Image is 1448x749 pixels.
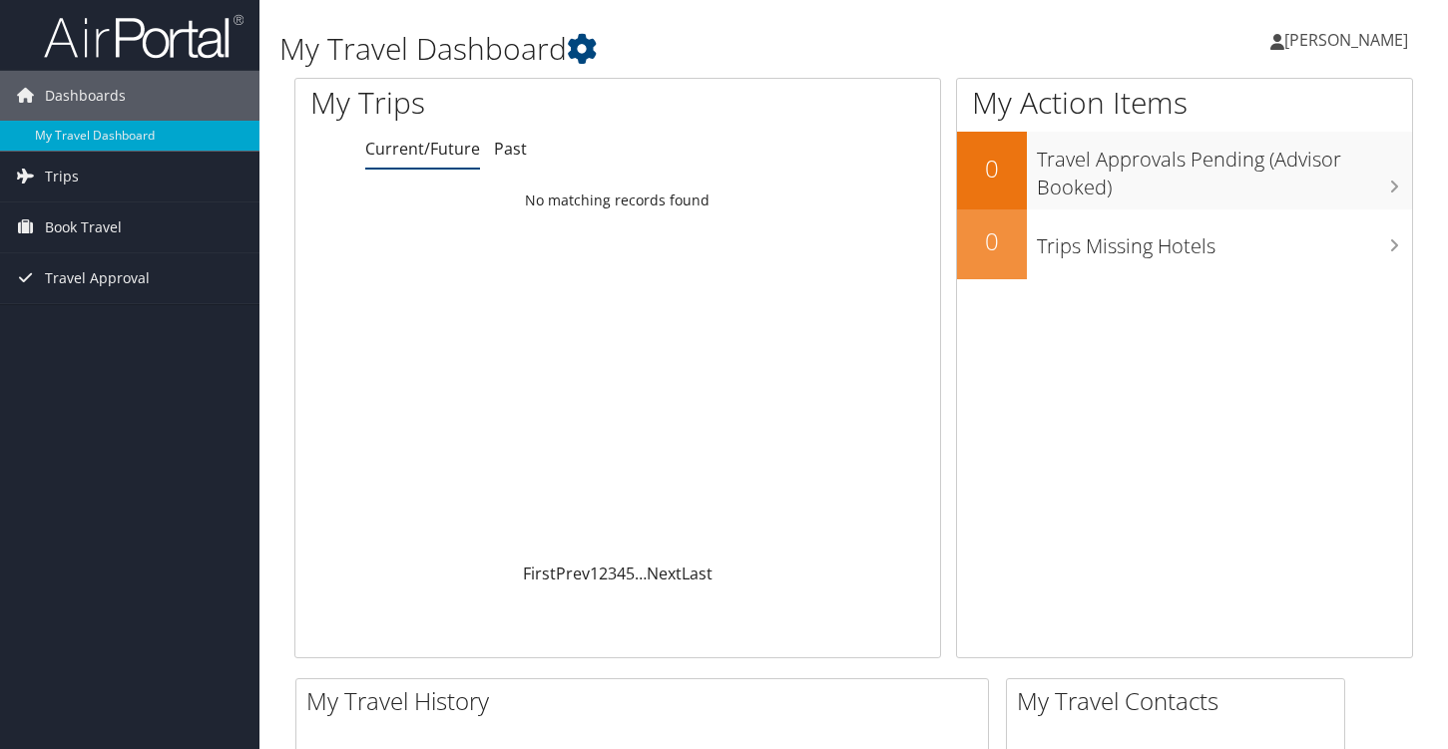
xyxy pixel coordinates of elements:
[556,562,590,584] a: Prev
[306,684,988,718] h2: My Travel History
[599,562,608,584] a: 2
[45,202,122,252] span: Book Travel
[1017,684,1344,718] h2: My Travel Contacts
[626,562,635,584] a: 5
[365,138,480,160] a: Current/Future
[957,209,1412,279] a: 0Trips Missing Hotels
[608,562,617,584] a: 3
[45,253,150,303] span: Travel Approval
[279,28,1045,70] h1: My Travel Dashboard
[310,82,657,124] h1: My Trips
[617,562,626,584] a: 4
[494,138,527,160] a: Past
[957,132,1412,208] a: 0Travel Approvals Pending (Advisor Booked)
[44,13,243,60] img: airportal-logo.png
[1284,29,1408,51] span: [PERSON_NAME]
[957,152,1027,186] h2: 0
[523,562,556,584] a: First
[647,562,682,584] a: Next
[1037,222,1412,260] h3: Trips Missing Hotels
[1037,136,1412,201] h3: Travel Approvals Pending (Advisor Booked)
[957,82,1412,124] h1: My Action Items
[957,224,1027,258] h2: 0
[45,152,79,201] span: Trips
[635,562,647,584] span: …
[45,71,126,121] span: Dashboards
[682,562,713,584] a: Last
[295,183,940,218] td: No matching records found
[590,562,599,584] a: 1
[1270,10,1428,70] a: [PERSON_NAME]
